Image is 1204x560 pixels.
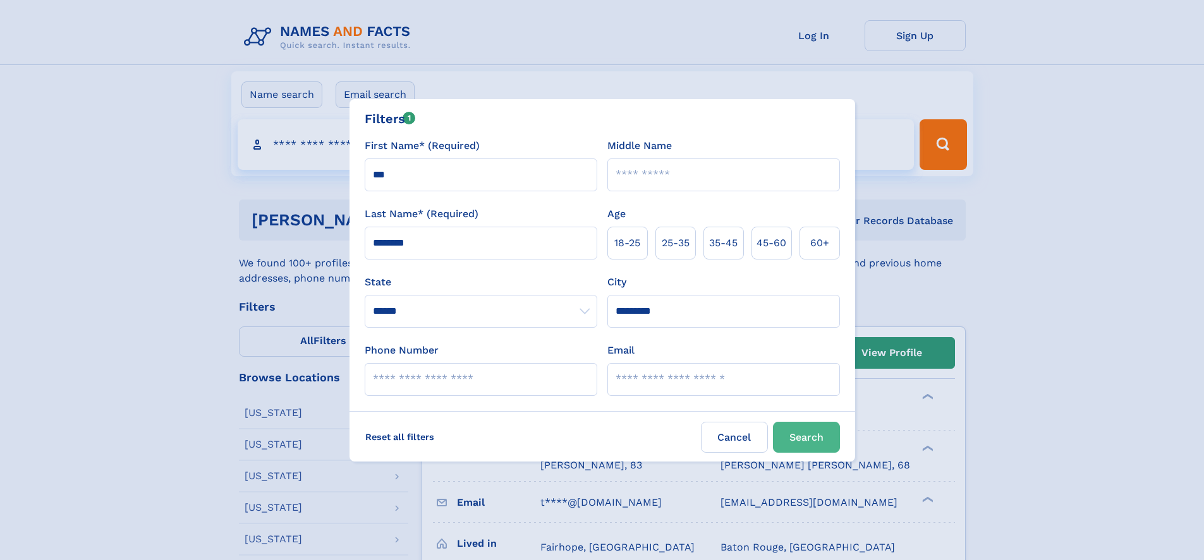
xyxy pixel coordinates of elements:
label: First Name* (Required) [365,138,480,153]
span: 60+ [810,235,829,251]
label: Reset all filters [357,422,442,452]
label: Middle Name [607,138,672,153]
span: 18‑25 [614,235,640,251]
label: State [365,275,597,290]
button: Search [773,422,840,453]
label: Age [607,206,626,222]
span: 35‑45 [709,235,738,251]
div: Filters [365,109,416,128]
label: Phone Number [365,343,439,358]
label: Cancel [701,422,768,453]
label: Last Name* (Required) [365,206,478,222]
label: Email [607,343,635,358]
span: 45‑60 [757,235,786,251]
label: City [607,275,626,290]
span: 25‑35 [662,235,690,251]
